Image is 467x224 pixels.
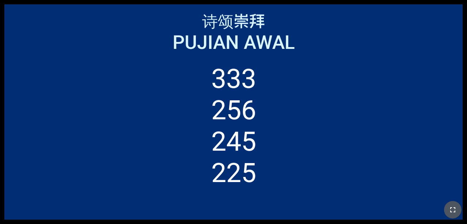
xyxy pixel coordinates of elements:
li: 245 [211,126,256,157]
li: 333 [211,63,256,94]
span: 诗颂崇拜 [202,9,265,32]
li: 225 [211,157,256,189]
span: Pujian Awal [173,31,295,54]
li: 256 [211,94,256,126]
